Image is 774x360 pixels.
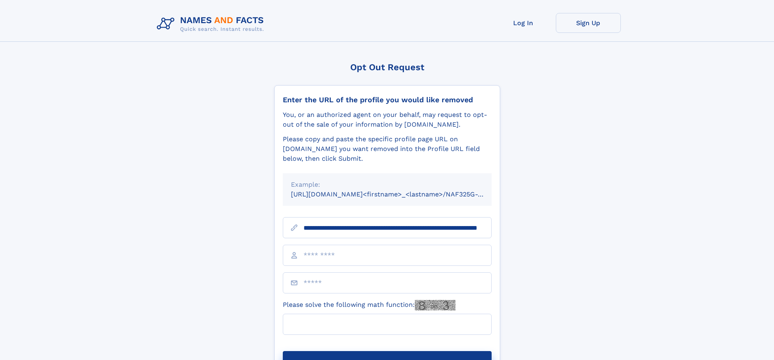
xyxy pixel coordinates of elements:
img: Logo Names and Facts [154,13,271,35]
div: Enter the URL of the profile you would like removed [283,95,492,104]
div: Please copy and paste the specific profile page URL on [DOMAIN_NAME] you want removed into the Pr... [283,134,492,164]
small: [URL][DOMAIN_NAME]<firstname>_<lastname>/NAF325G-xxxxxxxx [291,190,507,198]
div: You, or an authorized agent on your behalf, may request to opt-out of the sale of your informatio... [283,110,492,129]
div: Example: [291,180,483,190]
div: Opt Out Request [274,62,500,72]
a: Log In [491,13,556,33]
label: Please solve the following math function: [283,300,455,310]
a: Sign Up [556,13,621,33]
